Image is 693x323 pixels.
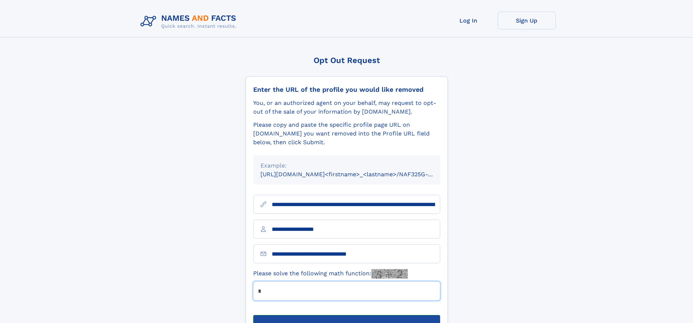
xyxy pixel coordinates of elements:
[253,99,440,116] div: You, or an authorized agent on your behalf, may request to opt-out of the sale of your informatio...
[498,12,556,29] a: Sign Up
[246,56,448,65] div: Opt Out Request
[253,269,408,279] label: Please solve the following math function:
[253,86,440,94] div: Enter the URL of the profile you would like removed
[138,12,242,31] img: Logo Names and Facts
[260,171,454,178] small: [URL][DOMAIN_NAME]<firstname>_<lastname>/NAF325G-xxxxxxxx
[253,121,440,147] div: Please copy and paste the specific profile page URL on [DOMAIN_NAME] you want removed into the Pr...
[260,161,433,170] div: Example:
[439,12,498,29] a: Log In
